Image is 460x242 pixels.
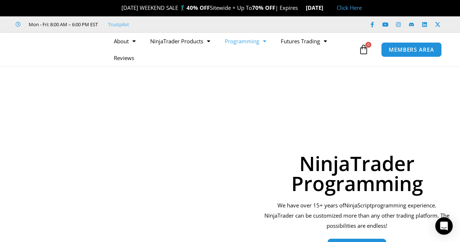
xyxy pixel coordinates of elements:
[299,5,304,11] img: ⌛
[107,33,143,49] a: About
[187,4,210,11] strong: 40% OFF
[306,4,329,11] strong: [DATE]
[264,202,449,229] span: programming experience. NinjaTrader can be customized more than any other trading platform. The p...
[217,33,273,49] a: Programming
[381,42,442,57] a: MEMBERS AREA
[389,47,434,52] span: MEMBERS AREA
[262,153,452,193] h1: NinjaTrader Programming
[107,33,357,66] nav: Menu
[116,5,121,11] img: 🎉
[108,20,129,29] a: Trustpilot
[252,4,275,11] strong: 70% OFF
[107,49,141,66] a: Reviews
[337,4,362,11] a: Click Here
[273,33,334,49] a: Futures Trading
[344,202,372,209] span: NinjaScript
[262,201,452,231] div: We have over 15+ years of
[27,20,98,29] span: Mon - Fri: 8:00 AM – 6:00 PM EST
[16,36,95,63] img: LogoAI | Affordable Indicators – NinjaTrader
[114,4,305,11] span: [DATE] WEEKEND SALE 🏌️‍♂️ Sitewide + Up To | Expires
[324,5,329,11] img: 🏭
[143,33,217,49] a: NinjaTrader Products
[365,42,371,48] span: 0
[348,39,380,60] a: 0
[435,217,453,235] div: Open Intercom Messenger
